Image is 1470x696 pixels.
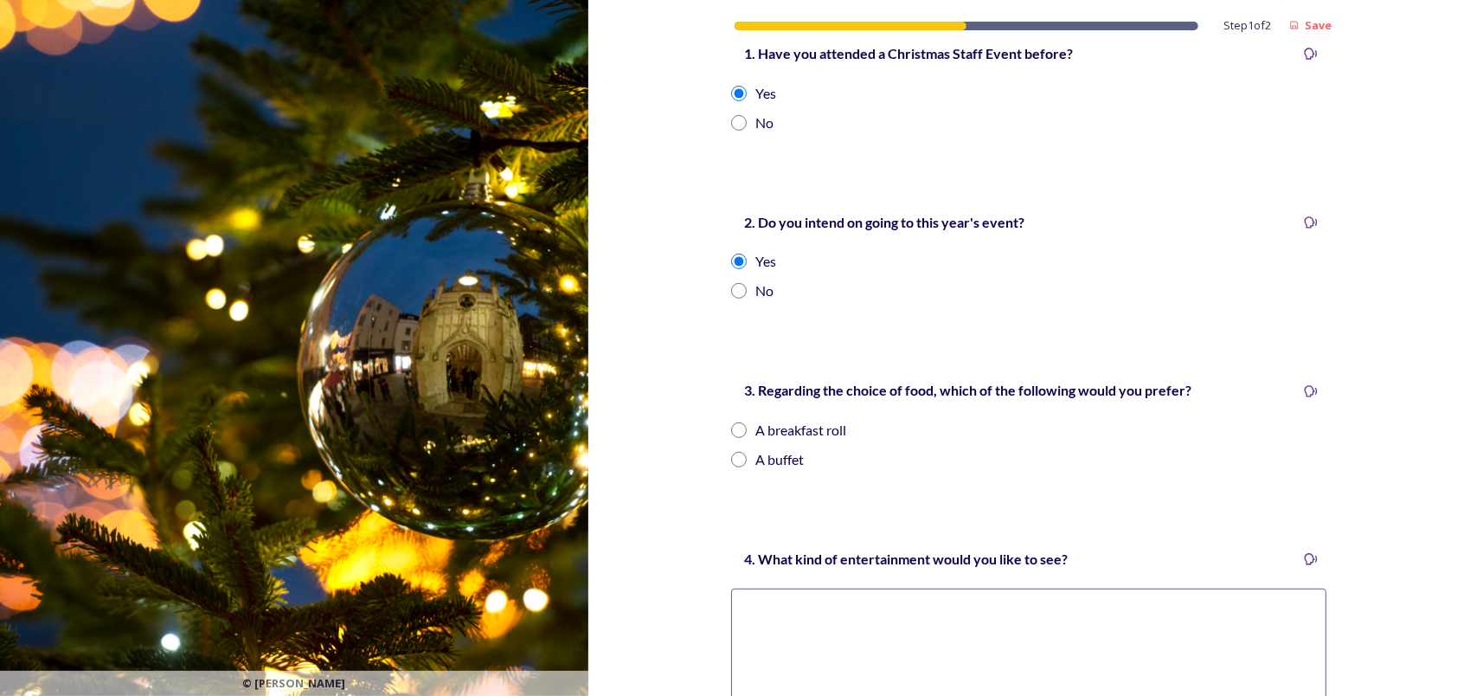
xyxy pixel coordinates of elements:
div: No [755,280,774,301]
strong: 4. What kind of entertainment would you like to see? [744,551,1068,567]
strong: 1. Have you attended a Christmas Staff Event before? [744,45,1073,61]
span: Step 1 of 2 [1224,17,1272,34]
div: A buffet [755,449,804,470]
span: © [PERSON_NAME] [242,675,345,692]
strong: 3. Regarding the choice of food, which of the following would you prefer? [744,382,1191,398]
strong: 2. Do you intend on going to this year's event? [744,214,1024,230]
div: Yes [755,83,776,104]
strong: Save [1305,17,1332,33]
div: Yes [755,251,776,272]
div: A breakfast roll [755,420,846,441]
div: No [755,113,774,133]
